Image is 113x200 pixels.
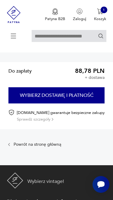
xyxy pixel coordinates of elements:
[14,143,61,147] p: Powrót na stronę główną
[7,142,61,147] a: Powrót na stronę główną
[45,8,65,22] a: Ikona medaluPatyna B2B
[85,75,105,80] p: + dostawa
[45,8,65,22] button: Patyna B2B
[98,33,104,39] button: Szukaj
[75,69,105,73] span: 88,78 PLN
[77,8,83,14] img: Ikonka użytkownika
[17,110,105,122] div: [DOMAIN_NAME] gwarantuje bezpieczne zakupy
[93,176,109,193] iframe: Smartsupp widget button
[52,8,58,15] img: Ikona medalu
[73,8,86,22] button: Zaloguj
[7,172,23,189] img: Patyna - sklep z meblami i dekoracjami vintage
[97,8,103,14] img: Ikona koszyka
[52,118,53,121] img: Ikona strzałki w prawo
[17,117,53,122] button: Sprawdź szczegóły
[94,16,106,22] p: Koszyk
[27,178,64,185] p: Wybierz vintage!
[8,87,105,103] button: Wybierz dostawę i płatność
[8,109,14,115] img: Ikona certyfikatu
[101,7,107,13] div: 1
[73,16,86,22] p: Zaloguj
[8,69,32,73] span: Do zapłaty
[45,16,65,22] p: Patyna B2B
[94,8,106,22] button: 1Koszyk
